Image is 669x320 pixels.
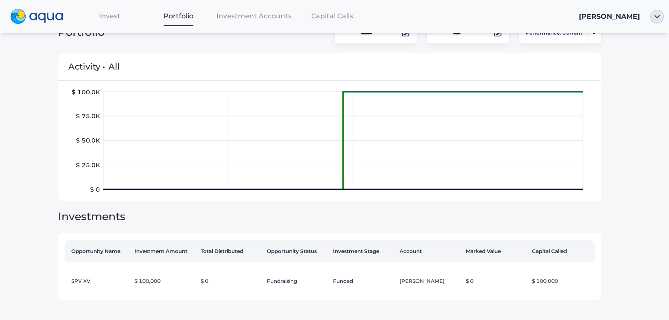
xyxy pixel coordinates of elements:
[131,269,197,293] td: $ 100,000
[650,10,664,23] img: ellipse
[529,269,595,293] td: $ 100,000
[579,12,640,20] span: [PERSON_NAME]
[396,240,462,262] th: Account
[295,7,369,25] a: Capital Calls
[99,12,120,20] span: Invest
[213,7,295,25] a: Investment Accounts
[462,269,529,293] td: $ 0
[164,12,193,20] span: Portfolio
[197,240,263,262] th: Total Distributed
[76,161,100,169] tspan: $ 25.0K
[58,210,126,223] span: Investments
[311,12,353,20] span: Capital Calls
[396,269,462,293] td: [PERSON_NAME]
[144,7,213,25] a: Portfolio
[263,240,330,262] th: Opportunity Status
[462,240,529,262] th: Marked Value
[529,240,595,262] th: Capital Called
[330,269,396,293] td: Funded
[90,186,100,193] tspan: $ 0
[68,51,105,82] span: Activity •
[65,240,131,262] th: Opportunity Name
[65,269,131,293] td: SPV XV
[197,269,263,293] td: $ 0
[72,88,100,96] tspan: $ 100.0K
[131,240,197,262] th: Investment Amount
[76,112,100,120] tspan: $ 75.0K
[76,137,100,145] tspan: $ 50.0K
[263,269,330,293] td: Fundraising
[75,7,144,25] a: Invest
[330,240,396,262] th: Investment Stage
[5,7,75,26] a: logo
[108,61,120,72] span: All
[216,12,292,20] span: Investment Accounts
[10,9,63,24] img: logo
